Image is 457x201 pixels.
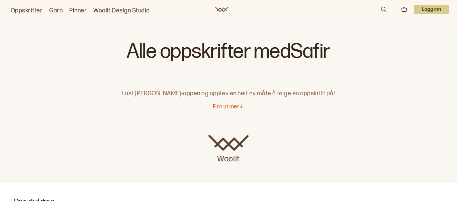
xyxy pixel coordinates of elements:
[213,104,244,111] button: Finn ut mer
[11,6,42,15] a: Oppskrifter
[215,7,229,12] a: Woolit
[93,6,150,15] a: Woolit Design Studio
[414,5,449,14] p: Logg inn
[69,6,87,15] a: Pinner
[208,135,249,151] img: Woolit
[114,78,343,98] p: Last [PERSON_NAME]-appen og opplev en helt ny måte å følge en oppskrift på!
[414,5,449,14] button: User dropdown
[49,6,63,15] a: Garn
[213,104,239,111] p: Finn ut mer
[114,40,343,67] h1: Alle oppskrifter med Safir
[208,135,249,164] a: Woolit
[208,151,249,164] p: Woolit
